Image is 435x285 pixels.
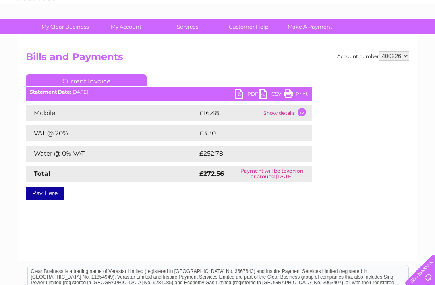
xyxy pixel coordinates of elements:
a: Make A Payment [277,19,343,34]
a: PDF [235,89,259,101]
td: VAT @ 20% [26,125,197,141]
strong: £272.56 [199,170,224,177]
a: Water [293,34,309,40]
div: [DATE] [26,89,312,95]
a: My Clear Business [32,19,98,34]
td: £16.48 [197,105,261,121]
a: Pay Here [26,187,64,200]
a: My Account [93,19,159,34]
a: 0333 014 3131 [283,4,339,14]
a: Blog [365,34,377,40]
a: Log out [408,34,427,40]
a: Contact [381,34,401,40]
td: Mobile [26,105,197,121]
a: Telecoms [336,34,360,40]
td: £252.78 [197,146,297,162]
a: CSV [259,89,284,101]
h2: Bills and Payments [26,51,409,67]
td: £3.30 [197,125,293,141]
a: Energy [313,34,331,40]
div: Clear Business is a trading name of Verastar Limited (registered in [GEOGRAPHIC_DATA] No. 3667643... [28,4,408,39]
td: Water @ 0% VAT [26,146,197,162]
td: Payment will be taken on or around [DATE] [232,166,312,182]
a: Services [154,19,221,34]
strong: Total [34,170,50,177]
b: Statement Date: [30,89,71,95]
div: Account number [337,51,409,61]
img: logo.png [15,21,56,46]
a: Current Invoice [26,74,147,86]
a: Print [284,89,308,101]
td: Show details [261,105,312,121]
a: Customer Help [215,19,282,34]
